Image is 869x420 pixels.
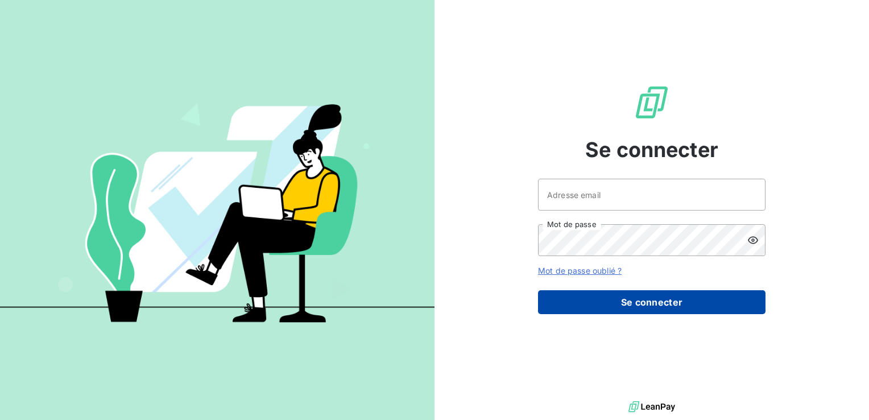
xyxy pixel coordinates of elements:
input: placeholder [538,179,765,211]
img: logo [628,398,675,415]
button: Se connecter [538,290,765,314]
a: Mot de passe oublié ? [538,266,622,275]
span: Se connecter [585,134,718,165]
img: Logo LeanPay [634,84,670,121]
